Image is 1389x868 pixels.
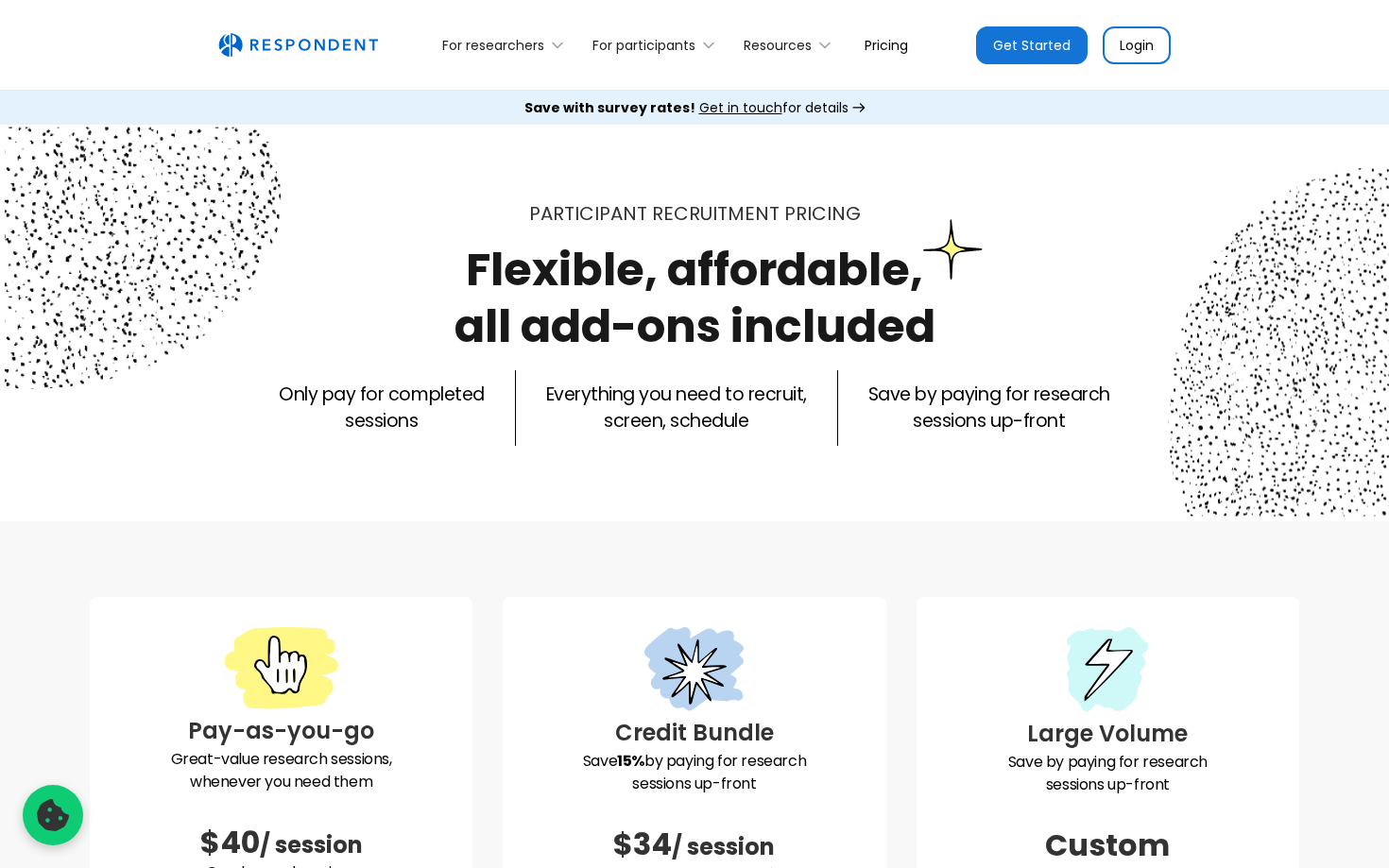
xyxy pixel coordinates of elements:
span: / session [672,831,775,862]
strong: 15% [617,750,644,772]
span: Custom [1045,824,1170,866]
p: Great-value research sessions, whenever you need them [105,748,457,793]
span: / session [260,829,363,860]
img: Untitled UI logotext [218,33,378,58]
p: Save by paying for research sessions up-front [518,750,870,795]
h3: Large Volume [932,717,1284,751]
span: PRICING [784,200,861,227]
div: For researchers [432,23,582,67]
a: Pricing [849,23,923,67]
p: Everything you need to recruit, screen, schedule [546,382,807,434]
a: Get Started [976,26,1088,64]
p: Save by paying for research sessions up-front [868,382,1110,434]
span: Get in touch [699,98,782,117]
a: Login [1103,26,1171,64]
strong: Save with survey rates! [524,98,695,117]
h1: Flexible, affordable, all add-ons included [454,238,935,358]
div: Resources [733,23,849,67]
span: Participant recruitment [529,200,780,227]
a: home [218,33,378,58]
span: $34 [613,823,672,865]
div: For researchers [442,36,544,55]
div: for details [524,98,849,117]
p: Save by paying for research sessions up-front [932,751,1284,796]
h3: Pay-as-you-go [105,714,457,748]
h3: Credit Bundle [518,716,870,750]
div: For participants [582,23,733,67]
p: Only pay for completed sessions [279,382,484,434]
div: For participants [592,36,695,55]
div: Resources [744,36,812,55]
span: $40 [200,821,260,863]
